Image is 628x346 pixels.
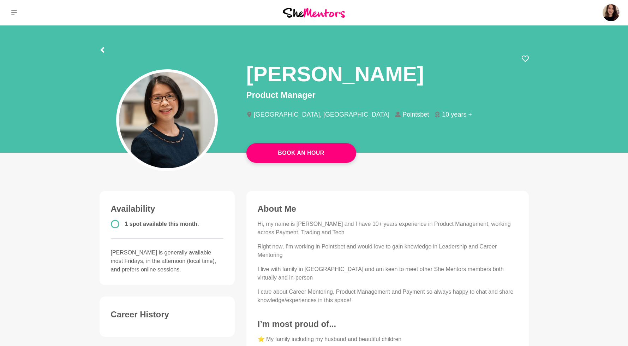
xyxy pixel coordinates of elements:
[111,204,224,214] h3: Availability
[258,319,518,329] h3: I’m most proud of...
[258,220,518,237] p: Hi, my name is [PERSON_NAME] and I have 10+ years experience in Product Management, working acros...
[258,204,518,214] h3: About Me
[246,61,424,87] h1: [PERSON_NAME]
[111,309,224,320] h3: Career History
[246,143,356,163] a: Book An Hour
[395,111,435,118] li: Pointsbet
[111,248,224,274] p: [PERSON_NAME] is generally available most Fridays, in the afternoon (local time), and prefers onl...
[258,242,518,259] p: Right now, I’m working in Pointsbet and would love to gain knowledge in Leadership and Career Men...
[258,265,518,282] p: I live with family in [GEOGRAPHIC_DATA] and am keen to meet other She Mentors members both virtua...
[258,335,518,344] p: ⭐ My family including my husband and beautiful children
[246,89,529,101] p: Product Manager
[603,4,620,21] img: Ali Adey
[246,111,395,118] li: [GEOGRAPHIC_DATA], [GEOGRAPHIC_DATA]
[435,111,478,118] li: 10 years +
[283,8,345,17] img: She Mentors Logo
[258,288,518,305] p: I care about Career Mentoring, Product Management and Payment so always happy to chat and share k...
[125,221,199,227] span: 1 spot available this month.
